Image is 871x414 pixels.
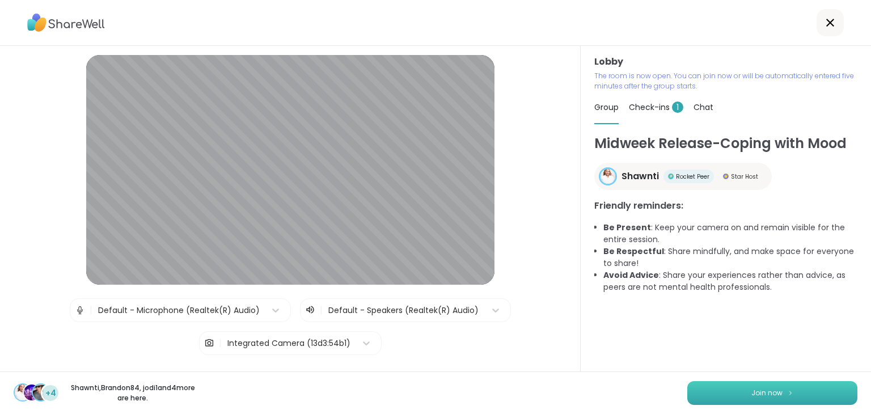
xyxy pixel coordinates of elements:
[731,172,758,181] span: Star Host
[69,383,196,403] p: Shawnti , Brandon84 , jodi1 and 4 more are here.
[594,199,857,213] h3: Friendly reminders:
[629,102,683,113] span: Check-ins
[676,172,709,181] span: Rocket Peer
[594,163,772,190] a: ShawntiShawntiRocket PeerRocket PeerStar HostStar Host
[694,102,713,113] span: Chat
[603,222,857,246] li: : Keep your camera on and remain visible for the entire session.
[687,381,857,405] button: Join now
[603,269,857,293] li: : Share your experiences rather than advice, as peers are not mental health professionals.
[594,102,619,113] span: Group
[204,332,214,354] img: Camera
[24,385,40,400] img: Brandon84
[672,102,683,113] span: 1
[98,305,260,316] div: Default - Microphone (Realtek(R) Audio)
[15,385,31,400] img: Shawnti
[601,169,615,184] img: Shawnti
[45,387,56,399] span: +4
[603,246,857,269] li: : Share mindfully, and make space for everyone to share!
[219,332,222,354] span: |
[603,269,659,281] b: Avoid Advice
[320,303,323,317] span: |
[75,299,85,322] img: Microphone
[594,71,857,91] p: The room is now open. You can join now or will be automatically entered five minutes after the gr...
[227,364,354,388] button: Test speaker and microphone
[723,174,729,179] img: Star Host
[227,337,350,349] div: Integrated Camera (13d3:54b1)
[751,388,783,398] span: Join now
[603,246,664,257] b: Be Respectful
[231,371,349,381] span: Test speaker and microphone
[33,385,49,400] img: jodi1
[594,55,857,69] h3: Lobby
[621,170,659,183] span: Shawnti
[594,133,857,154] h1: Midweek Release-Coping with Mood
[668,174,674,179] img: Rocket Peer
[27,10,105,36] img: ShareWell Logo
[603,222,651,233] b: Be Present
[90,299,92,322] span: |
[787,390,794,396] img: ShareWell Logomark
